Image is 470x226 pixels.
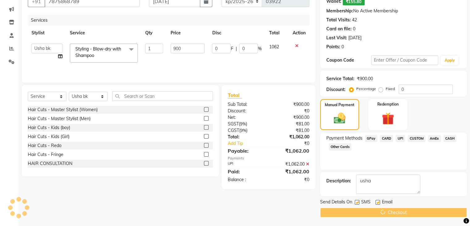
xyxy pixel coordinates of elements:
[408,135,426,142] span: CUSTOM
[269,134,314,140] div: ₹1,062.00
[269,108,314,114] div: ₹0
[269,161,314,167] div: ₹1,062.00
[223,140,276,147] a: Add Tip
[223,147,269,154] div: Payable:
[28,151,63,158] div: Hair Cuts - Fringe
[326,35,347,41] div: Last Visit:
[326,86,345,93] div: Discount:
[269,121,314,127] div: ₹81.00
[228,156,309,161] div: Payments
[66,26,142,40] th: Service
[208,26,265,40] th: Disc
[28,26,66,40] th: Stylist
[371,55,438,65] input: Enter Offer / Coupon Code
[28,160,72,167] div: HAIR CONSULTATION
[289,26,309,40] th: Action
[223,121,269,127] div: ( )
[326,26,352,32] div: Card on file:
[329,143,352,150] span: Other Cards
[28,133,70,140] div: Hair Cuts - Kids (Girl)
[269,127,314,134] div: ₹81.00
[386,86,395,92] label: Fixed
[228,92,242,98] span: Total
[223,176,269,183] div: Balance :
[341,44,344,50] div: 0
[326,8,461,14] div: No Active Membership
[443,135,457,142] span: CASH
[326,8,353,14] div: Membership:
[231,46,233,52] span: F
[441,56,458,65] button: Apply
[348,35,362,41] div: [DATE]
[112,91,213,101] input: Search or Scan
[352,17,357,23] div: 42
[28,15,314,26] div: Services
[357,76,373,82] div: ₹900.00
[28,142,61,149] div: Hair Cuts - Redo
[365,135,378,142] span: GPay
[28,124,70,131] div: Hair Cuts - Kids (boy)
[378,111,398,126] img: _gift.svg
[326,44,340,50] div: Points:
[223,134,269,140] div: Total:
[269,147,314,154] div: ₹1,062.00
[240,121,246,126] span: 9%
[361,199,370,206] span: SMS
[269,168,314,175] div: ₹1,062.00
[380,135,393,142] span: CARD
[223,114,269,121] div: Net:
[167,26,208,40] th: Price
[235,46,237,52] span: |
[223,108,269,114] div: Discount:
[223,101,269,108] div: Sub Total:
[223,168,269,175] div: Paid:
[325,102,354,108] label: Manual Payment
[28,106,98,113] div: Hair Cuts - Master Stylist (Women)
[240,128,246,133] span: 9%
[326,57,371,63] div: Coupon Code
[269,114,314,121] div: ₹900.00
[428,135,441,142] span: AmEx
[269,176,314,183] div: ₹0
[94,53,97,58] a: x
[269,44,279,50] span: 1062
[377,102,399,107] label: Redemption
[223,127,269,134] div: ( )
[228,128,239,133] span: CGST
[326,17,351,23] div: Total Visits:
[223,161,269,167] div: UPI
[276,140,314,147] div: ₹0
[142,26,167,40] th: Qty
[320,199,352,206] span: Send Details On
[75,46,121,58] span: Styling - Blow-dry with Shampoo
[330,111,349,125] img: _cash.svg
[326,135,362,141] span: Payment Methods
[396,135,405,142] span: UPI
[326,178,351,184] div: Description:
[326,76,354,82] div: Service Total:
[258,46,261,52] span: %
[28,115,91,122] div: Hair Cuts - Master Stylist (Men)
[265,26,289,40] th: Total
[228,121,239,127] span: SGST
[356,86,376,92] label: Percentage
[382,199,392,206] span: Email
[269,101,314,108] div: ₹900.00
[353,26,355,32] div: 0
